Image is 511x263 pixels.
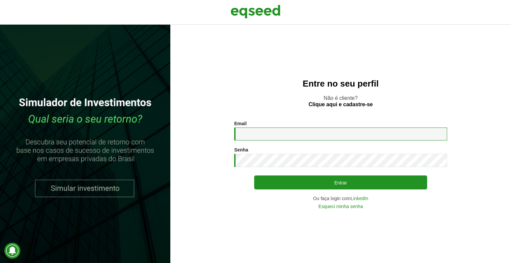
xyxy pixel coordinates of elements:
img: EqSeed Logo [231,3,280,20]
label: Email [234,121,247,126]
div: Ou faça login com [234,196,447,201]
button: Entrar [254,175,427,189]
h2: Entre no seu perfil [184,79,498,89]
a: LinkedIn [351,196,368,201]
a: Clique aqui e cadastre-se [309,102,373,107]
a: Esqueci minha senha [318,204,363,209]
p: Não é cliente? [184,95,498,108]
label: Senha [234,147,248,152]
